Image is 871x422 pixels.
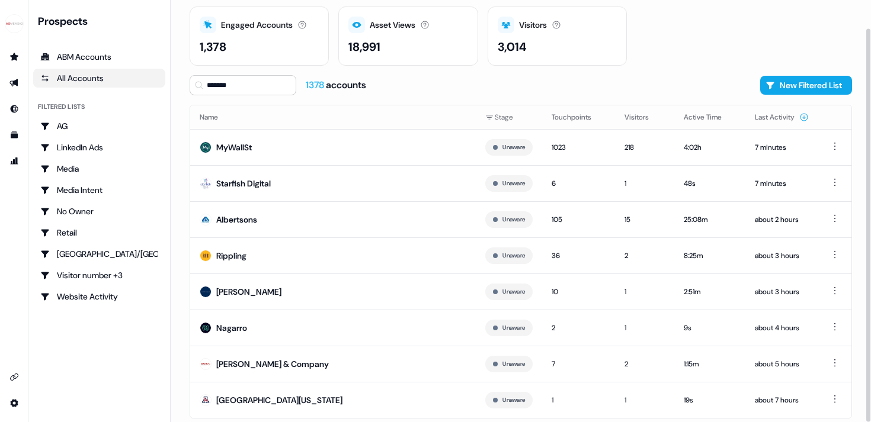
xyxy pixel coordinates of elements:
a: Go to AG [33,117,165,136]
div: 36 [552,250,606,262]
div: about 3 hours [755,250,809,262]
div: Stage [485,111,533,123]
div: Rippling [216,250,246,262]
div: 9s [684,322,736,334]
button: Unaware [502,214,525,225]
button: Unaware [502,250,525,261]
div: Nagarro [216,322,247,334]
div: 2 [552,322,606,334]
a: Go to LinkedIn Ads [33,138,165,157]
a: Go to Media Intent [33,181,165,199]
a: Go to Visitor number +3 [33,266,165,285]
button: Unaware [502,359,525,369]
div: MyWallSt [216,141,252,153]
div: 218 [625,141,665,153]
div: about 5 hours [755,358,809,370]
div: [PERSON_NAME] & Company [216,358,329,370]
div: about 7 hours [755,394,809,406]
div: 18,991 [348,38,380,56]
button: Unaware [502,395,525,405]
a: Go to Website Activity [33,287,165,306]
div: 8:25m [684,250,736,262]
div: 2 [625,250,665,262]
button: New Filtered List [760,76,852,95]
a: Go to outbound experience [5,73,24,92]
div: 105 [552,214,606,226]
div: 1 [625,394,665,406]
button: Touchpoints [552,107,606,128]
div: Filtered lists [38,102,85,112]
a: All accounts [33,69,165,88]
div: AG [40,120,158,132]
div: 1 [625,178,665,189]
div: Media [40,163,158,175]
div: 3,014 [498,38,527,56]
a: Go to integrations [5,368,24,386]
div: accounts [306,79,366,92]
div: Asset Views [370,19,415,31]
button: Unaware [502,323,525,333]
div: 7 [552,358,606,370]
div: Visitors [519,19,547,31]
div: 10 [552,286,606,298]
button: Active Time [684,107,736,128]
span: 1378 [306,79,326,91]
div: Retail [40,227,158,239]
div: 2:51m [684,286,736,298]
div: LinkedIn Ads [40,141,158,153]
a: Go to USA/Canada [33,244,165,263]
div: 1 [552,394,606,406]
a: Go to Media [33,159,165,178]
div: No Owner [40,205,158,217]
div: All Accounts [40,72,158,84]
div: ABM Accounts [40,51,158,63]
div: 6 [552,178,606,189]
div: Starfish Digital [216,178,271,189]
div: 48s [684,178,736,189]
div: Visitor number +3 [40,269,158,281]
div: about 4 hours [755,322,809,334]
div: Albertsons [216,214,257,226]
a: ABM Accounts [33,47,165,66]
button: Unaware [502,142,525,153]
div: 1:15m [684,358,736,370]
th: Name [190,105,476,129]
a: Go to No Owner [33,202,165,221]
div: 19s [684,394,736,406]
div: 1,378 [200,38,226,56]
button: Visitors [625,107,663,128]
button: Unaware [502,178,525,189]
div: Media Intent [40,184,158,196]
a: Go to prospects [5,47,24,66]
div: about 3 hours [755,286,809,298]
div: about 2 hours [755,214,809,226]
div: 7 minutes [755,178,809,189]
div: Website Activity [40,291,158,302]
div: [GEOGRAPHIC_DATA][US_STATE] [216,394,342,406]
a: Go to integrations [5,394,24,413]
div: 1 [625,286,665,298]
div: 7 minutes [755,141,809,153]
a: Go to Inbound [5,99,24,118]
div: 1023 [552,141,606,153]
div: 4:02h [684,141,736,153]
a: Go to Retail [33,223,165,242]
div: [GEOGRAPHIC_DATA]/[GEOGRAPHIC_DATA] [40,248,158,260]
div: 25:08m [684,214,736,226]
div: 2 [625,358,665,370]
button: Unaware [502,286,525,297]
div: Prospects [38,14,165,28]
a: Go to templates [5,125,24,144]
button: Last Activity [755,107,809,128]
div: 15 [625,214,665,226]
div: Engaged Accounts [221,19,293,31]
div: [PERSON_NAME] [216,286,281,298]
a: Go to attribution [5,152,24,170]
div: 1 [625,322,665,334]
